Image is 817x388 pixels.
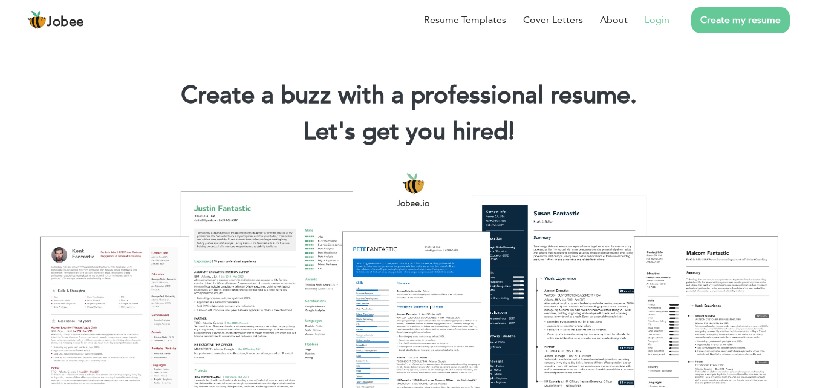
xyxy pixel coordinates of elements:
[47,16,84,29] span: Jobee
[645,13,669,27] a: Login
[18,116,799,148] h2: Let's
[691,7,790,33] a: Create my resume
[523,13,583,27] a: Cover Letters
[27,10,84,30] a: Jobee
[18,80,799,111] h1: Create a buzz with a professional resume.
[509,115,514,148] span: |
[424,13,506,27] a: Resume Templates
[362,115,515,148] span: get you hired!
[27,10,47,30] img: jobee.io
[600,13,628,27] a: About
